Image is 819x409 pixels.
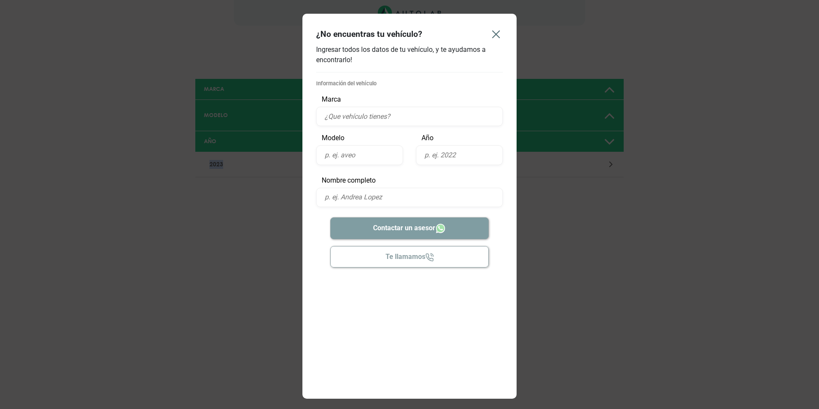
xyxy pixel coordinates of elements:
[316,175,503,186] p: Nombre completo
[435,223,446,234] img: Whatsapp icon
[316,94,503,105] p: Marca
[316,79,503,87] p: Información del vehículo
[416,133,503,143] p: Año
[316,188,503,207] input: p. ej. Andrea Lopez
[330,217,489,239] button: Contactar un asesor
[316,145,403,165] input: p. ej. aveo
[316,107,503,126] input: ¿Que vehículo tienes?
[316,133,403,143] p: Modelo
[416,145,503,165] input: p. ej. 2022
[316,45,503,65] p: Ingresar todos los datos de tu vehículo, y te ayudamos a encontrarlo!
[482,21,510,48] button: Close
[330,246,489,268] button: Te llamamos
[316,29,422,39] h4: ¿No encuentras tu vehículo?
